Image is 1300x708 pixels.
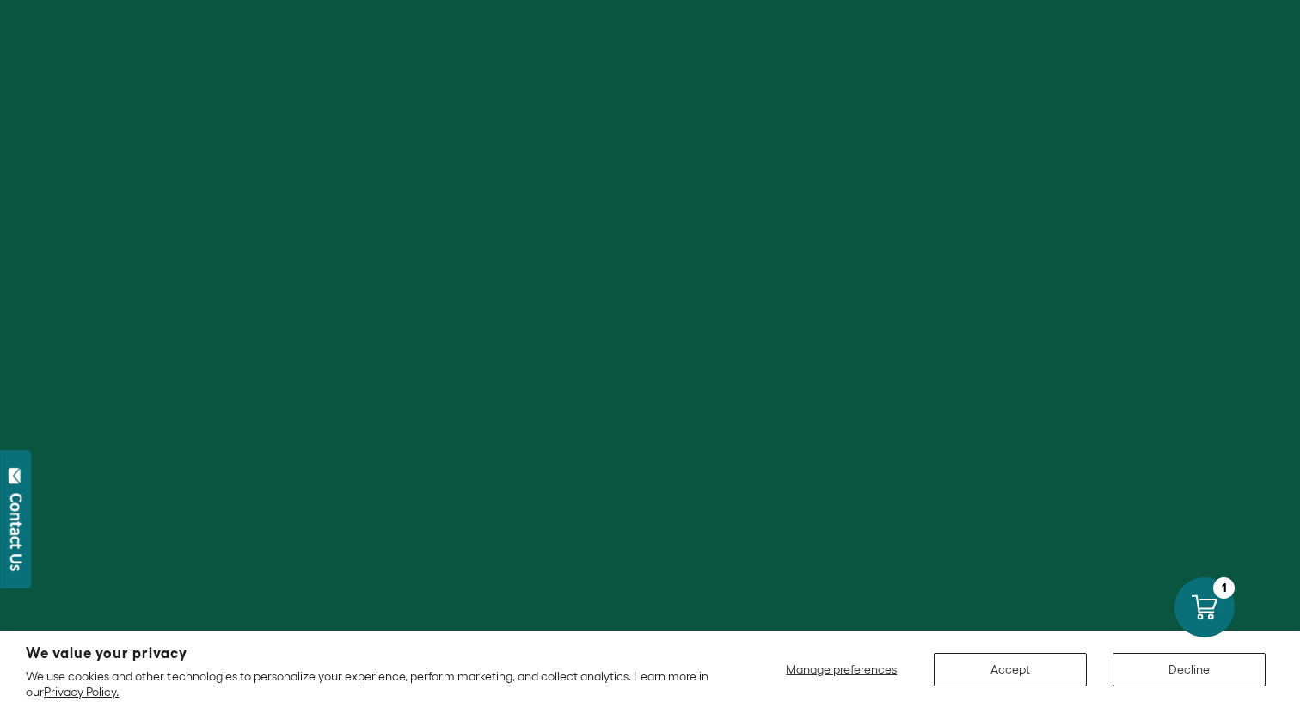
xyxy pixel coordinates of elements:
div: 1 [1213,577,1235,599]
h2: We value your privacy [26,646,713,661]
button: Manage preferences [776,653,908,686]
a: Privacy Policy. [44,685,119,699]
div: Contact Us [8,493,25,571]
button: Accept [934,653,1087,686]
span: Manage preferences [786,662,897,676]
button: Decline [1113,653,1266,686]
p: We use cookies and other technologies to personalize your experience, perform marketing, and coll... [26,668,713,699]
